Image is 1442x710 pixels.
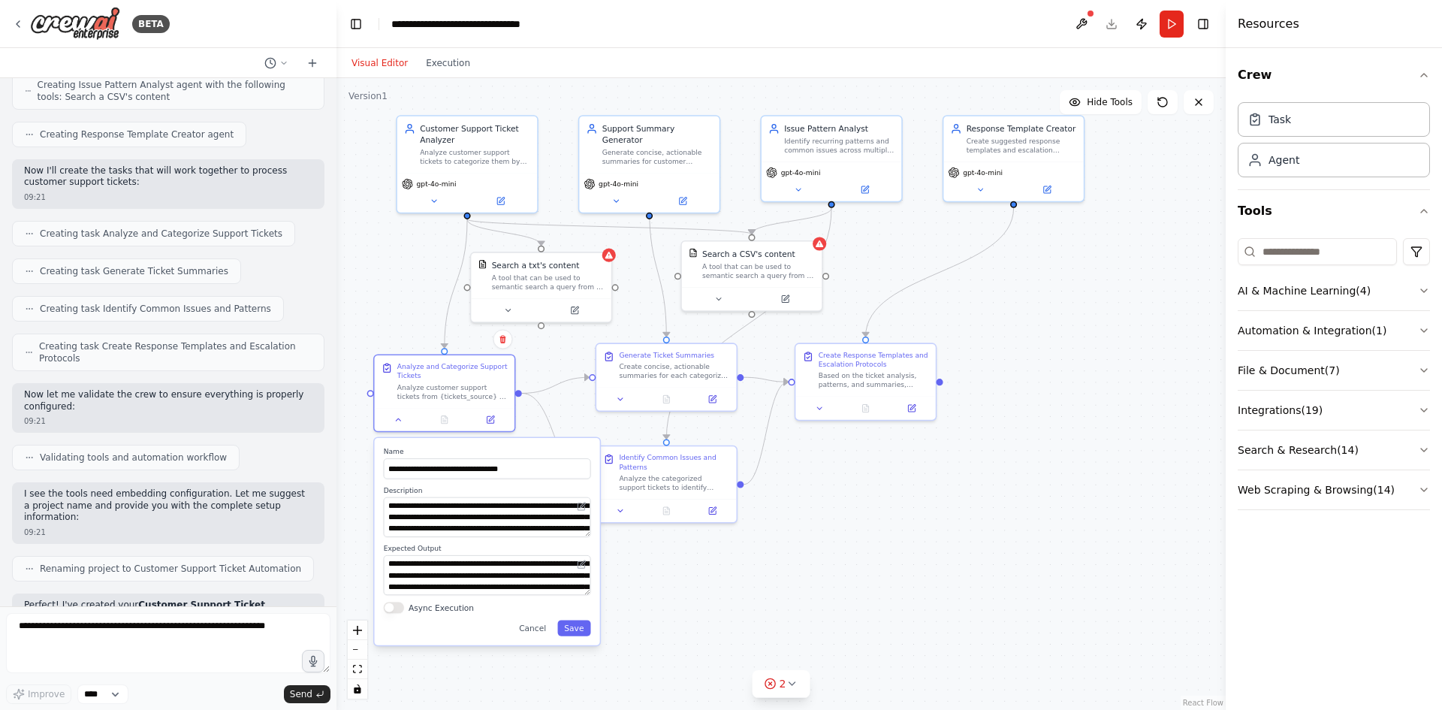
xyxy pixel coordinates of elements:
[24,600,312,635] p: Perfect! I've created your crew with a comprehensive workflow. Here's what has been set up:
[421,413,469,427] button: No output available
[943,115,1085,202] div: Response Template CreatorCreate suggested response templates and escalation protocols for frequen...
[348,660,367,679] button: fit view
[1238,190,1430,232] button: Tools
[1238,431,1430,470] button: Search & Research(14)
[841,401,889,415] button: No output available
[744,372,788,388] g: Edge from a2087dfd-5427-4cee-a820-8141083c9a4b to eb09b7b7-29bb-4590-9157-22cc3364d36e
[30,7,120,41] img: Logo
[420,123,530,146] div: Customer Support Ticket Analyzer
[348,90,388,102] div: Version 1
[599,180,638,189] span: gpt-4o-mini
[420,148,530,166] div: Analyze customer support tickets to categorize them by urgency (High, Medium, Low) and topic cate...
[284,685,330,703] button: Send
[1269,153,1299,168] div: Agent
[258,54,294,72] button: Switch to previous chat
[492,260,580,271] div: Search a txt's content
[409,602,474,613] label: Async Execution
[493,330,512,349] button: Delete node
[522,372,589,399] g: Edge from e77aebd8-db14-4401-8390-08341540c7e0 to a2087dfd-5427-4cee-a820-8141083c9a4b
[522,388,589,490] g: Edge from e77aebd8-db14-4401-8390-08341540c7e0 to cc800292-acff-40c3-a331-1791f64ad30d
[819,351,929,369] div: Create Response Templates and Escalation Protocols
[967,137,1077,155] div: Create suggested response templates and escalation protocols for frequently asked questions and u...
[417,54,479,72] button: Execution
[24,527,312,538] div: 09:21
[512,620,553,636] button: Cancel
[470,252,612,323] div: TXTSearchToolSearch a txt's contentA tool that can be used to semantic search a query from a txt'...
[644,208,672,337] g: Edge from 6b10f498-e80f-443a-addc-5ffaf11267d5 to a2087dfd-5427-4cee-a820-8141083c9a4b
[384,486,591,495] label: Description
[40,228,282,240] span: Creating task Analyze and Categorize Support Tickets
[439,219,472,348] g: Edge from b7c82d09-308a-4843-946f-e2d1a0a178ac to e77aebd8-db14-4401-8390-08341540c7e0
[542,304,607,317] button: Open in side panel
[692,392,732,406] button: Open in side panel
[40,128,234,140] span: Creating Response Template Creator agent
[781,168,821,177] span: gpt-4o-mini
[417,180,457,189] span: gpt-4o-mini
[619,453,729,471] div: Identify Common Issues and Patterns
[391,17,560,32] nav: breadcrumb
[819,371,929,389] div: Based on the ticket analysis, patterns, and summaries, create standardized response templates for...
[1238,232,1430,522] div: Tools
[348,679,367,699] button: toggle interactivity
[795,343,937,421] div: Create Response Templates and Escalation ProtocolsBased on the ticket analysis, patterns, and sum...
[650,195,715,208] button: Open in side panel
[1269,112,1291,127] div: Task
[24,192,312,203] div: 09:21
[860,208,1019,337] g: Edge from f3104acd-da2b-46bb-a3ac-9e97316f47fc to eb09b7b7-29bb-4590-9157-22cc3364d36e
[302,650,324,672] button: Click to speak your automation idea
[833,183,897,196] button: Open in side panel
[6,684,71,704] button: Improve
[24,415,312,427] div: 09:21
[596,343,738,412] div: Generate Ticket SummariesCreate concise, actionable summaries for each categorized customer suppo...
[38,79,312,103] span: Creating Issue Pattern Analyst agent with the following tools: Search a CSV's content
[24,600,265,622] strong: Customer Support Ticket Automation
[1015,183,1079,196] button: Open in side panel
[132,15,170,33] div: BETA
[348,640,367,660] button: zoom out
[963,168,1003,177] span: gpt-4o-mini
[1238,391,1430,430] button: Integrations(19)
[348,621,367,640] button: zoom in
[1238,96,1430,189] div: Crew
[602,148,713,166] div: Generate concise, actionable summaries for customer support tickets, highlighting key customer in...
[342,54,417,72] button: Visual Editor
[24,165,312,189] p: Now I'll create the tasks that will work together to process customer support tickets:
[478,260,487,269] img: TXTSearchTool
[642,504,690,518] button: No output available
[461,219,547,246] g: Edge from b7c82d09-308a-4843-946f-e2d1a0a178ac to 406ff0a5-1159-4344-b064-54159d2b79e2
[746,208,837,234] g: Edge from 42ce3738-0dac-48de-a55c-dced9182f7f0 to fa239086-18a6-4ff1-8968-ef500fab2890
[692,504,732,518] button: Open in side panel
[40,265,228,277] span: Creating task Generate Ticket Summaries
[1193,14,1214,35] button: Hide right sidebar
[619,474,729,492] div: Analyze the categorized support tickets to identify recurring themes, common issues, and emerging...
[461,219,757,234] g: Edge from b7c82d09-308a-4843-946f-e2d1a0a178ac to fa239086-18a6-4ff1-8968-ef500fab2890
[753,670,810,698] button: 2
[345,14,367,35] button: Hide left sidebar
[702,262,815,280] div: A tool that can be used to semantic search a query from a CSV's content.
[1238,470,1430,509] button: Web Scraping & Browsing(14)
[578,115,720,213] div: Support Summary GeneratorGenerate concise, actionable summaries for customer support tickets, hig...
[1183,699,1223,707] a: React Flow attribution
[373,355,515,433] div: Analyze and Categorize Support TicketsAnalyze customer support tickets from {tickets_source} to c...
[40,452,227,464] span: Validating tools and automation workflow
[300,54,324,72] button: Start a new chat
[24,488,312,524] p: I see the tools need embedding configuration. Let me suggest a project name and provide you with ...
[290,688,312,700] span: Send
[384,544,591,553] label: Expected Output
[575,557,588,571] button: Open in editor
[557,620,590,636] button: Save
[1238,54,1430,96] button: Crew
[471,413,510,427] button: Open in side panel
[1087,96,1133,108] span: Hide Tools
[1238,351,1430,390] button: File & Document(7)
[384,447,591,456] label: Name
[396,115,538,213] div: Customer Support Ticket AnalyzerAnalyze customer support tickets to categorize them by urgency (H...
[619,351,714,360] div: Generate Ticket Summaries
[760,115,902,202] div: Issue Pattern AnalystIdentify recurring patterns and common issues across multiple customer suppo...
[28,688,65,700] span: Improve
[40,563,301,575] span: Renaming project to Customer Support Ticket Automation
[575,500,588,513] button: Open in editor
[642,392,690,406] button: No output available
[680,240,822,312] div: CSVSearchToolSearch a CSV's contentA tool that can be used to semantic search a query from a CSV'...
[596,446,738,524] div: Identify Common Issues and PatternsAnalyze the categorized support tickets to identify recurring ...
